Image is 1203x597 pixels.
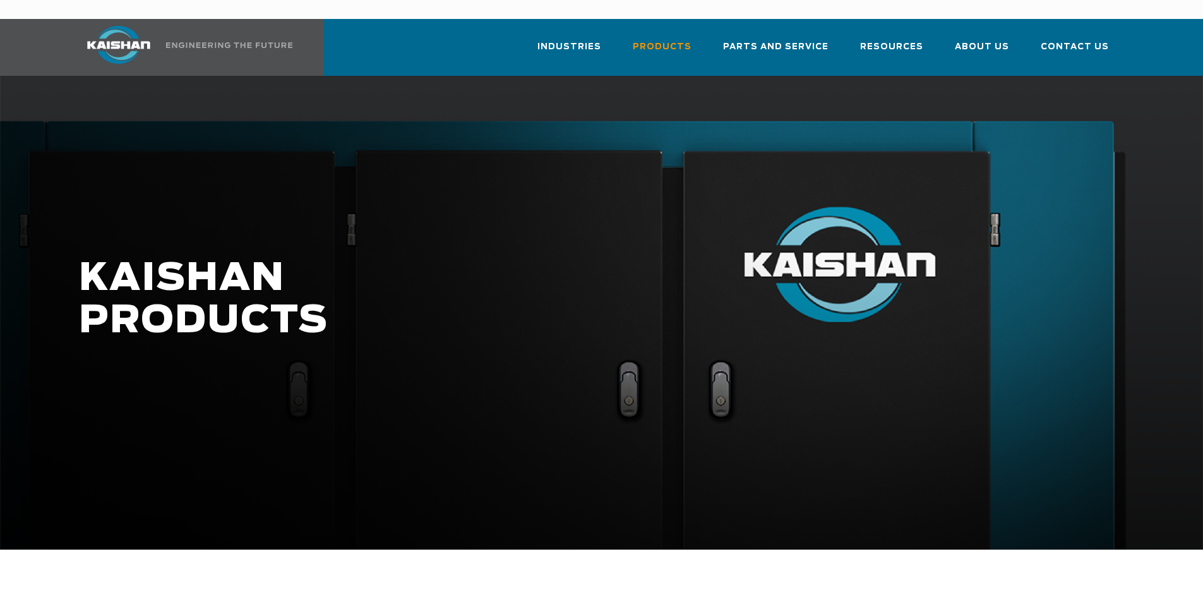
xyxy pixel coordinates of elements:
[633,30,691,73] a: Products
[955,40,1009,54] span: About Us
[1041,30,1109,73] a: Contact Us
[860,40,923,54] span: Resources
[1041,40,1109,54] span: Contact Us
[633,40,691,54] span: Products
[860,30,923,73] a: Resources
[79,258,948,342] h1: KAISHAN PRODUCTS
[537,40,601,54] span: Industries
[537,30,601,73] a: Industries
[71,19,295,76] a: Kaishan USA
[955,30,1009,73] a: About Us
[71,26,166,64] img: kaishan logo
[723,40,829,54] span: Parts and Service
[166,42,292,48] img: Engineering the future
[723,30,829,73] a: Parts and Service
